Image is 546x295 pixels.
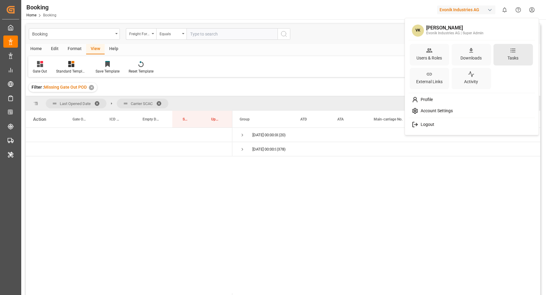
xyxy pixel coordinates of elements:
div: Tasks [506,53,520,62]
span: VK [412,25,424,37]
div: [PERSON_NAME] [426,25,484,31]
div: Users & Roles [415,53,443,62]
div: Downloads [459,53,483,62]
div: Activity [463,77,479,86]
span: Account Settings [418,108,453,114]
span: Logout [418,122,434,127]
div: External Links [415,77,444,86]
div: Evonik Industries AG | Super Admin [426,31,484,36]
span: Profile [418,97,433,103]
